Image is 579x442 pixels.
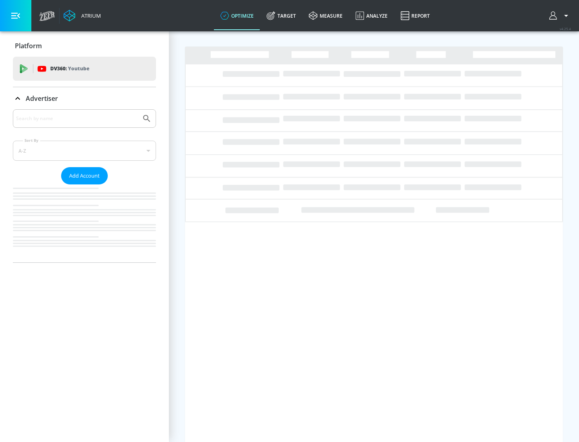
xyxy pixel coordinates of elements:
div: Platform [13,35,156,57]
div: A-Z [13,141,156,161]
p: DV360: [50,64,89,73]
a: Atrium [64,10,101,22]
a: Report [394,1,436,30]
p: Youtube [68,64,89,73]
input: Search by name [16,113,138,124]
a: Analyze [349,1,394,30]
a: Target [260,1,302,30]
div: Advertiser [13,109,156,262]
button: Add Account [61,167,108,184]
a: optimize [214,1,260,30]
span: v 4.25.4 [560,27,571,31]
div: Advertiser [13,87,156,110]
div: DV360: Youtube [13,57,156,81]
p: Platform [15,41,42,50]
div: Atrium [78,12,101,19]
p: Advertiser [26,94,58,103]
a: measure [302,1,349,30]
label: Sort By [23,138,40,143]
span: Add Account [69,171,100,180]
nav: list of Advertiser [13,184,156,262]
